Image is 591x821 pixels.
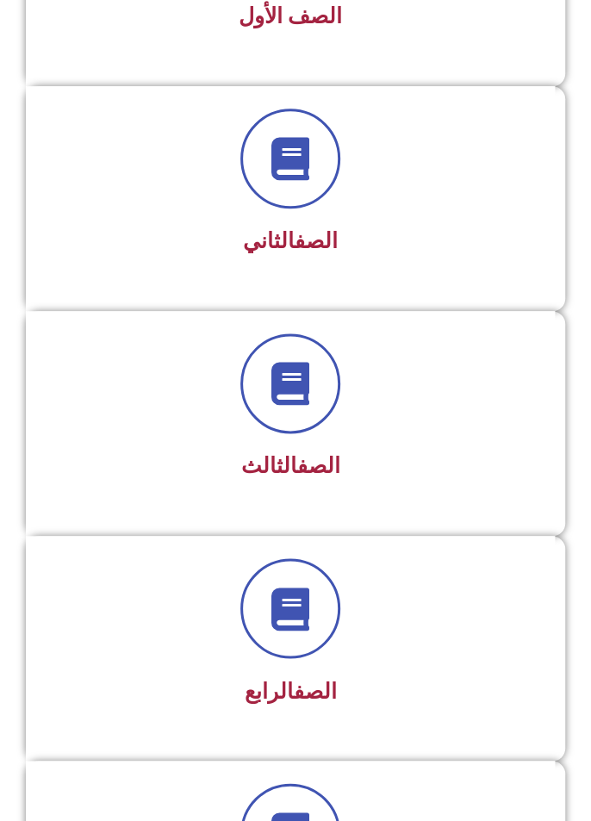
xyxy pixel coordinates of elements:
[297,453,340,478] a: الصف
[241,453,340,478] span: الثالث
[245,678,337,703] span: الرابع
[243,228,338,253] span: الثاني
[239,3,342,28] span: الصف الأول
[295,228,338,253] a: الصف
[294,678,337,703] a: الصف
